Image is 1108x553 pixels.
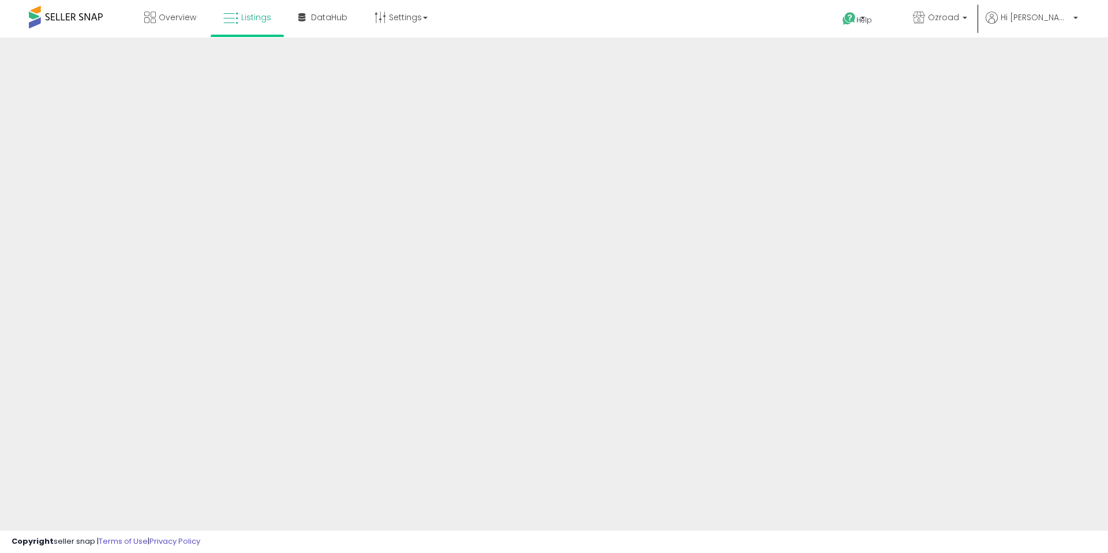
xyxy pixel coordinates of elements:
span: Help [856,15,872,25]
span: Ozroad [928,12,959,23]
span: Hi [PERSON_NAME] [1001,12,1070,23]
span: Overview [159,12,196,23]
span: DataHub [311,12,347,23]
span: Listings [241,12,271,23]
i: Get Help [842,12,856,26]
a: Hi [PERSON_NAME] [986,12,1078,38]
a: Help [833,3,894,38]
